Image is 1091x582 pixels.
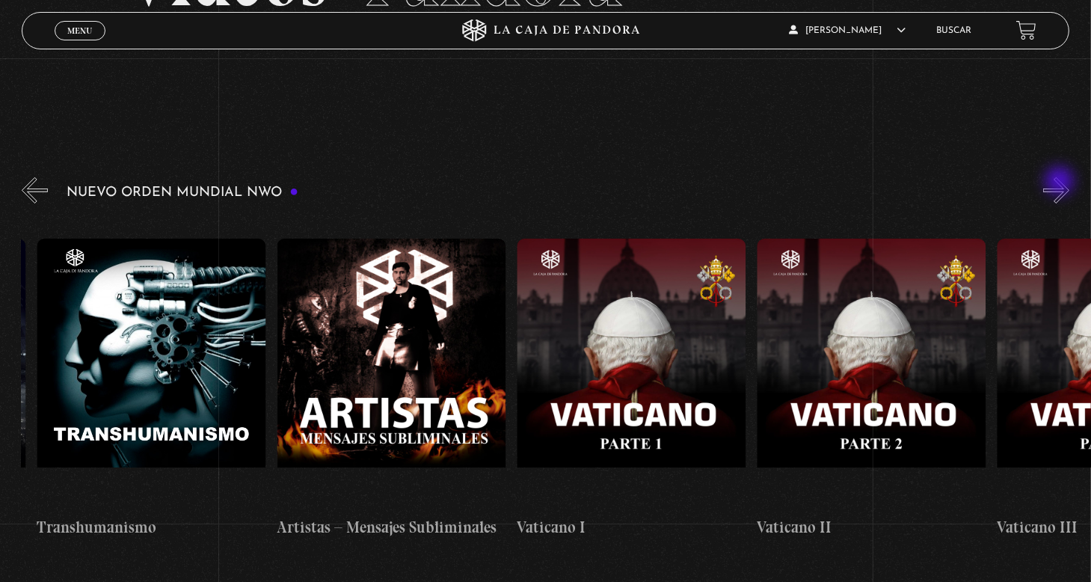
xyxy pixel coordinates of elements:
[63,38,98,49] span: Cerrar
[277,215,505,563] a: Artistas – Mensajes Subliminales
[37,515,265,539] h4: Transhumanismo
[277,515,505,539] h4: Artistas – Mensajes Subliminales
[37,215,265,563] a: Transhumanismo
[517,215,746,563] a: Vaticano I
[67,186,298,200] h3: Nuevo Orden Mundial NWO
[757,215,986,563] a: Vaticano II
[67,26,92,35] span: Menu
[936,26,971,35] a: Buscar
[1043,177,1069,203] button: Next
[22,177,48,203] button: Previous
[757,515,986,539] h4: Vaticano II
[789,26,906,35] span: [PERSON_NAME]
[517,515,746,539] h4: Vaticano I
[1016,20,1036,40] a: View your shopping cart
